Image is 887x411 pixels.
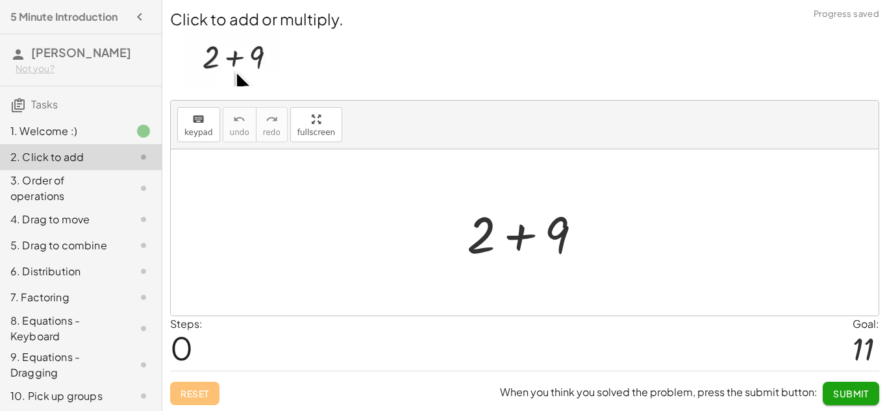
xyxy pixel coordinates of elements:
[136,264,151,279] i: Task not started.
[184,128,213,137] span: keypad
[170,317,203,330] label: Steps:
[297,128,335,137] span: fullscreen
[263,128,281,137] span: redo
[177,107,220,142] button: keyboardkeypad
[10,388,115,404] div: 10. Pick up groups
[10,123,115,139] div: 1. Welcome :)
[10,349,115,380] div: 9. Equations - Dragging
[814,8,879,21] span: Progress saved
[136,212,151,227] i: Task not started.
[833,388,869,399] span: Submit
[136,181,151,196] i: Task not started.
[31,97,58,111] span: Tasks
[10,149,115,165] div: 2. Click to add
[290,107,342,142] button: fullscreen
[192,112,205,127] i: keyboard
[136,357,151,373] i: Task not started.
[10,238,115,253] div: 5. Drag to combine
[10,264,115,279] div: 6. Distribution
[10,173,115,204] div: 3. Order of operations
[10,313,115,344] div: 8. Equations - Keyboard
[136,321,151,336] i: Task not started.
[136,388,151,404] i: Task not started.
[186,30,281,86] img: acc24cad2d66776ab3378aca534db7173dae579742b331bb719a8ca59f72f8de.webp
[256,107,288,142] button: redoredo
[170,328,193,367] span: 0
[233,112,245,127] i: undo
[230,128,249,137] span: undo
[170,8,879,30] h2: Click to add or multiply.
[10,290,115,305] div: 7. Factoring
[223,107,256,142] button: undoundo
[136,149,151,165] i: Task not started.
[10,9,118,25] h4: 5 Minute Introduction
[16,62,151,75] div: Not you?
[10,212,115,227] div: 4. Drag to move
[853,316,879,332] div: Goal:
[266,112,278,127] i: redo
[31,45,131,60] span: [PERSON_NAME]
[136,238,151,253] i: Task not started.
[136,290,151,305] i: Task not started.
[136,123,151,139] i: Task finished.
[500,385,818,399] span: When you think you solved the problem, press the submit button:
[823,382,879,405] button: Submit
